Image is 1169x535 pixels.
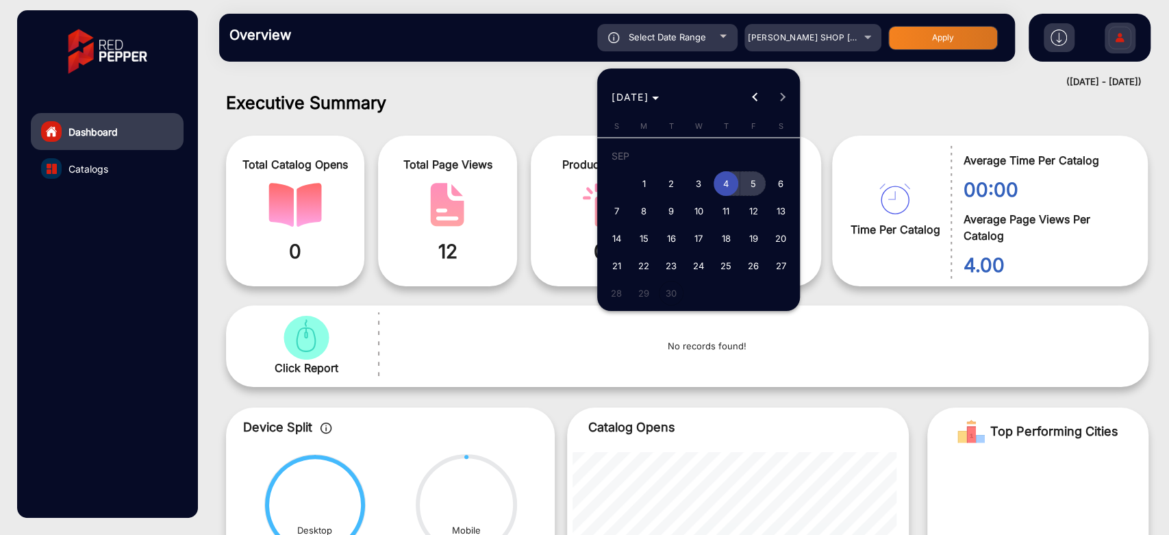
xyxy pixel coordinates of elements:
span: 24 [686,253,711,278]
span: 20 [768,226,793,251]
span: 6 [768,171,793,196]
span: 5 [741,171,766,196]
button: September 15, 2025 [630,225,657,252]
span: 30 [659,281,683,306]
span: 2 [659,171,683,196]
button: September 10, 2025 [685,197,712,225]
button: September 11, 2025 [712,197,740,225]
span: 15 [631,226,656,251]
button: September 25, 2025 [712,252,740,279]
span: 13 [768,199,793,223]
button: September 14, 2025 [603,225,630,252]
button: September 8, 2025 [630,197,657,225]
span: 22 [631,253,656,278]
span: 29 [631,281,656,306]
span: 3 [686,171,711,196]
span: 25 [714,253,738,278]
span: 8 [631,199,656,223]
span: 23 [659,253,683,278]
button: September 28, 2025 [603,279,630,307]
span: 14 [604,226,629,251]
button: September 2, 2025 [657,170,685,197]
span: 27 [768,253,793,278]
span: 21 [604,253,629,278]
span: 18 [714,226,738,251]
button: September 3, 2025 [685,170,712,197]
span: 7 [604,199,629,223]
button: September 27, 2025 [767,252,794,279]
button: September 9, 2025 [657,197,685,225]
span: 1 [631,171,656,196]
button: September 20, 2025 [767,225,794,252]
button: September 19, 2025 [740,225,767,252]
span: M [640,121,647,131]
button: September 30, 2025 [657,279,685,307]
span: W [694,121,702,131]
button: September 12, 2025 [740,197,767,225]
button: September 7, 2025 [603,197,630,225]
td: SEP [603,142,794,170]
button: September 17, 2025 [685,225,712,252]
span: 10 [686,199,711,223]
button: September 5, 2025 [740,170,767,197]
button: September 21, 2025 [603,252,630,279]
span: 9 [659,199,683,223]
button: September 4, 2025 [712,170,740,197]
span: 19 [741,226,766,251]
span: T [668,121,673,131]
button: September 16, 2025 [657,225,685,252]
button: September 23, 2025 [657,252,685,279]
button: Choose month and year [606,85,664,110]
button: September 29, 2025 [630,279,657,307]
span: [DATE] [612,91,649,103]
button: Previous month [742,84,769,111]
button: September 24, 2025 [685,252,712,279]
span: 26 [741,253,766,278]
span: F [751,121,755,131]
span: S [614,121,618,131]
span: 28 [604,281,629,306]
button: September 6, 2025 [767,170,794,197]
span: T [723,121,728,131]
span: 11 [714,199,738,223]
span: 17 [686,226,711,251]
button: September 22, 2025 [630,252,657,279]
button: September 18, 2025 [712,225,740,252]
button: September 1, 2025 [630,170,657,197]
span: 4 [714,171,738,196]
button: September 26, 2025 [740,252,767,279]
span: 12 [741,199,766,223]
span: 16 [659,226,683,251]
button: September 13, 2025 [767,197,794,225]
span: S [778,121,783,131]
